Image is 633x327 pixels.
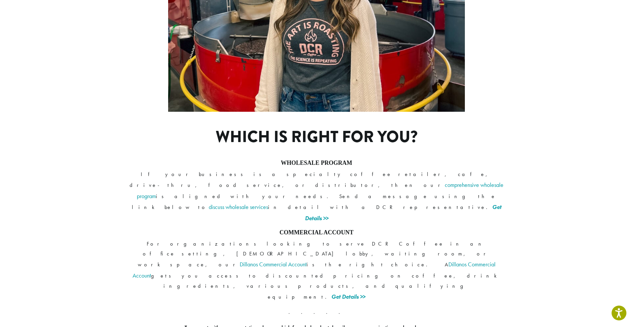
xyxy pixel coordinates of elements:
[209,203,268,211] a: discuss wholesale services
[129,307,504,317] p: . . . . .
[129,239,504,302] p: For organizations looking to serve DCR Coffee in an office setting, [DEMOGRAPHIC_DATA] lobby, wai...
[137,181,503,200] a: comprehensive wholesale program
[176,128,458,147] h1: Which is right for you?
[305,203,501,222] a: Get Details >>
[129,229,504,236] h4: COMMERCIAL ACCOUNT
[240,260,307,268] a: Dillanos Commercial Account
[129,169,504,224] p: If your business is a specialty coffee retailer, cafe, drive-thru, food service, or distributor, ...
[129,160,504,167] h4: WHOLESALE PROGRAM
[133,260,496,279] a: Dillanos Commercial Account
[331,293,365,300] a: Get Details >>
